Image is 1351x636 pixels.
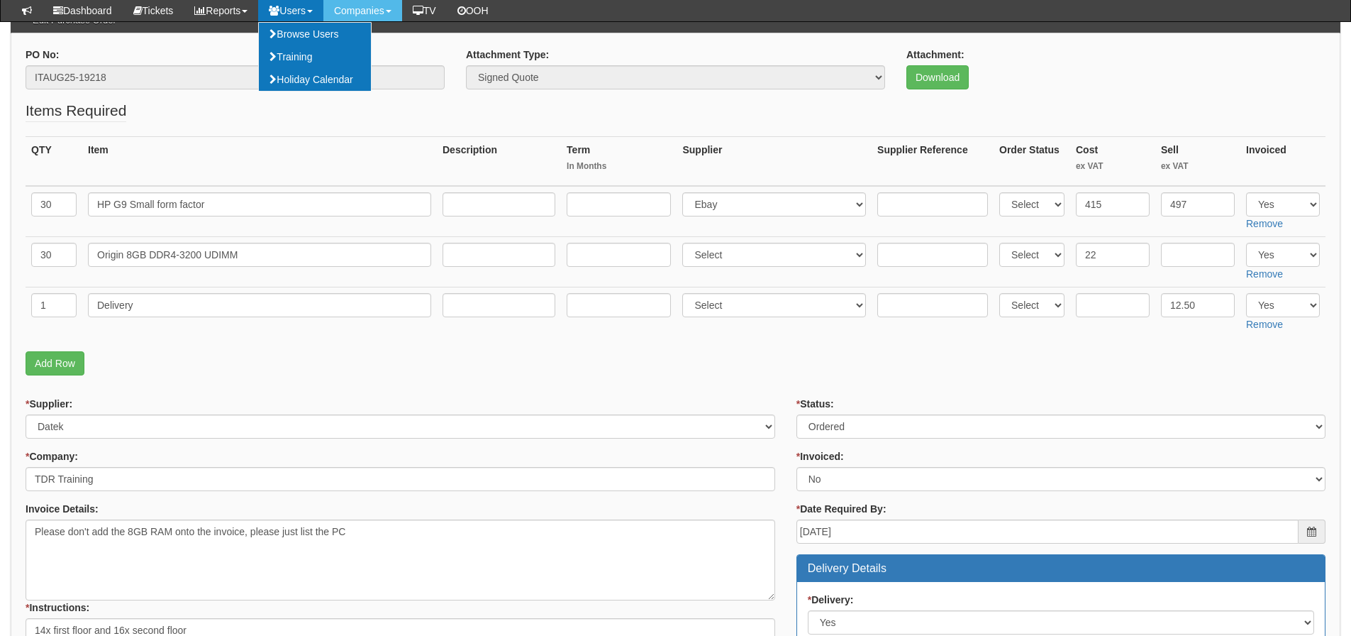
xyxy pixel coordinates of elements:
h3: Delivery Details [808,562,1314,575]
th: Supplier [677,136,872,186]
label: Supplier: [26,397,72,411]
label: Instructions: [26,601,89,615]
label: Attachment Type: [466,48,549,62]
small: ex VAT [1161,160,1235,172]
a: Browse Users [259,23,371,45]
textarea: Please don't add the 8GB RAM onto the invoice, please just list the PC [26,520,775,601]
th: Invoiced [1240,136,1325,186]
a: Training [259,45,371,68]
th: Supplier Reference [872,136,994,186]
label: Invoiced: [796,449,844,464]
label: Company: [26,449,78,464]
legend: Items Required [26,100,126,122]
th: Cost [1070,136,1155,186]
th: Item [82,136,437,186]
th: Description [437,136,561,186]
a: Remove [1246,268,1283,280]
label: PO No: [26,48,59,62]
label: Delivery: [808,593,854,607]
th: Term [561,136,677,186]
label: Attachment: [906,48,964,62]
small: In Months [567,160,671,172]
label: Date Required By: [796,502,886,516]
label: Status: [796,397,834,411]
a: Download [906,65,969,89]
label: Invoice Details: [26,502,99,516]
a: Add Row [26,351,84,375]
small: ex VAT [1076,160,1150,172]
th: Sell [1155,136,1240,186]
th: Order Status [994,136,1070,186]
a: Remove [1246,319,1283,330]
a: Holiday Calendar [259,68,371,91]
th: QTY [26,136,82,186]
a: Remove [1246,218,1283,229]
